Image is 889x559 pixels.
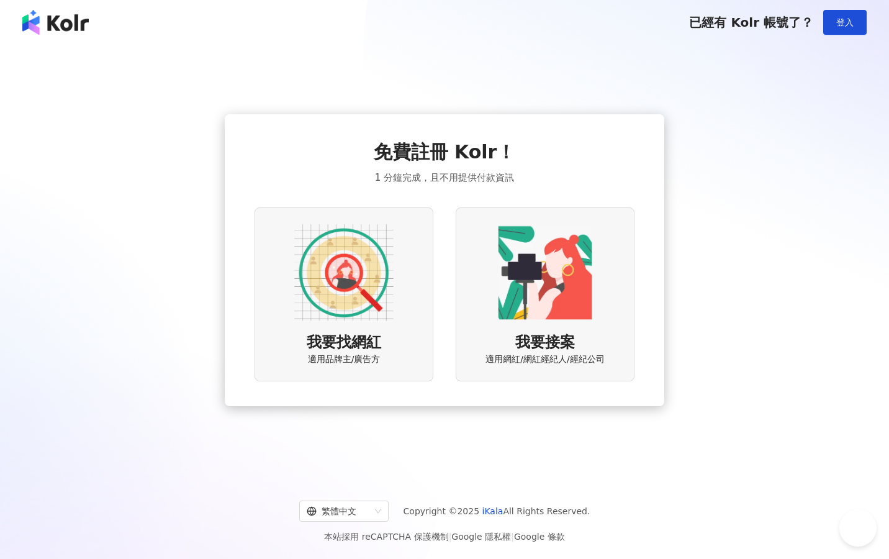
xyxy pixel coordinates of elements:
span: | [449,532,452,542]
img: AD identity option [294,223,394,322]
span: 我要接案 [515,332,575,353]
iframe: Help Scout Beacon - Open [839,509,877,547]
span: 免費註冊 Kolr！ [374,139,516,165]
img: KOL identity option [495,223,595,322]
span: | [511,532,514,542]
div: 繁體中文 [307,501,370,521]
a: iKala [482,506,503,516]
span: 本站採用 reCAPTCHA 保護機制 [324,529,564,544]
img: logo [22,10,89,35]
a: Google 條款 [514,532,565,542]
button: 登入 [823,10,867,35]
span: 我要找網紅 [307,332,381,353]
span: 1 分鐘完成，且不用提供付款資訊 [375,170,514,185]
a: Google 隱私權 [451,532,511,542]
span: 適用網紅/網紅經紀人/經紀公司 [485,353,604,366]
span: 登入 [836,17,854,27]
span: 已經有 Kolr 帳號了？ [689,15,813,30]
span: 適用品牌主/廣告方 [308,353,381,366]
span: Copyright © 2025 All Rights Reserved. [404,504,590,519]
